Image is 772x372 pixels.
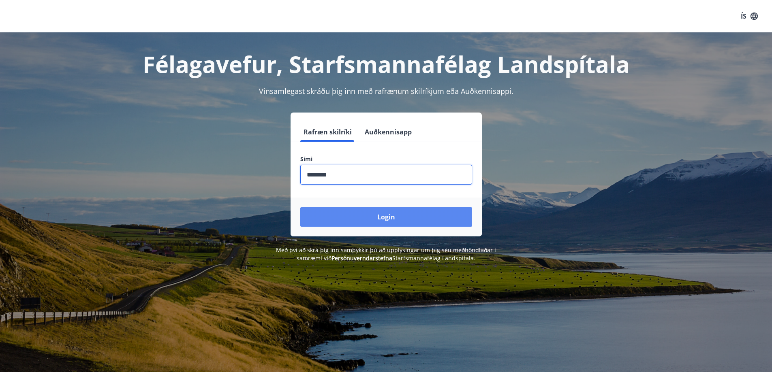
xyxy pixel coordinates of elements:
button: Rafræn skilríki [300,122,355,142]
button: Login [300,207,472,227]
h1: Félagavefur, Starfsmannafélag Landspítala [104,49,668,79]
a: Persónuverndarstefna [331,254,392,262]
label: Sími [300,155,472,163]
span: Með því að skrá þig inn samþykkir þú að upplýsingar um þig séu meðhöndlaðar í samræmi við Starfsm... [276,246,496,262]
button: Auðkennisapp [361,122,415,142]
span: Vinsamlegast skráðu þig inn með rafrænum skilríkjum eða Auðkennisappi. [259,86,513,96]
button: ÍS [736,9,762,23]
